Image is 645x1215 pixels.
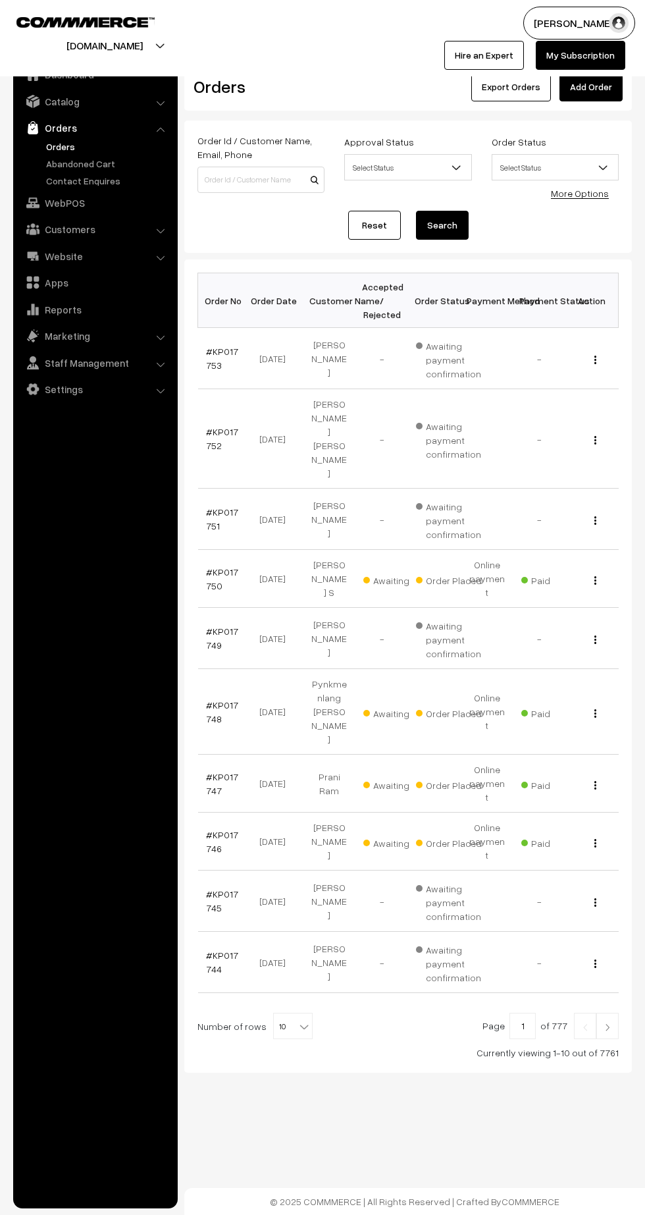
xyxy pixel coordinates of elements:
[344,154,471,180] span: Select Status
[303,871,355,932] td: [PERSON_NAME]
[566,273,619,328] th: Action
[197,167,324,193] input: Order Id / Customer Name / Customer Email / Customer Phone
[536,41,625,70] a: My Subscription
[16,271,173,294] a: Apps
[492,154,619,180] span: Select Status
[43,140,173,153] a: Orders
[303,328,355,389] td: [PERSON_NAME]
[609,13,629,33] img: user
[355,389,408,489] td: -
[16,351,173,375] a: Staff Management
[16,13,132,29] a: COMMMERCE
[594,898,596,907] img: Menu
[513,328,566,389] td: -
[540,1020,567,1031] span: of 777
[513,389,566,489] td: -
[20,29,189,62] button: [DOMAIN_NAME]
[250,871,303,932] td: [DATE]
[408,273,461,328] th: Order Status
[206,626,238,651] a: #KP017749
[303,489,355,550] td: [PERSON_NAME]
[492,156,618,179] span: Select Status
[416,878,482,923] span: Awaiting payment confirmation
[551,188,609,199] a: More Options
[16,116,173,140] a: Orders
[355,489,408,550] td: -
[197,134,324,161] label: Order Id / Customer Name, Email, Phone
[250,755,303,813] td: [DATE]
[594,839,596,848] img: Menu
[303,755,355,813] td: Prani Ram
[513,871,566,932] td: -
[273,1013,313,1039] span: 10
[250,489,303,550] td: [DATE]
[461,550,513,608] td: Online payment
[206,771,238,796] a: #KP017747
[513,608,566,669] td: -
[416,211,469,240] button: Search
[198,273,251,328] th: Order No
[416,416,482,461] span: Awaiting payment confirmation
[594,356,596,364] img: Menu
[250,273,303,328] th: Order Date
[274,1013,312,1040] span: 10
[197,1019,267,1033] span: Number of rows
[416,703,482,720] span: Order Placed
[471,72,551,101] button: Export Orders
[355,871,408,932] td: -
[363,703,429,720] span: Awaiting
[355,328,408,389] td: -
[197,1046,619,1060] div: Currently viewing 1-10 out of 7761
[344,135,414,149] label: Approval Status
[250,389,303,489] td: [DATE]
[43,157,173,171] a: Abandoned Cart
[16,17,155,27] img: COMMMERCE
[345,156,471,179] span: Select Status
[594,635,596,644] img: Menu
[16,324,173,348] a: Marketing
[206,426,238,451] a: #KP017752
[416,570,482,587] span: Order Placed
[43,174,173,188] a: Contact Enquires
[502,1196,559,1207] a: COMMMERCE
[250,669,303,755] td: [DATE]
[16,244,173,268] a: Website
[521,570,587,587] span: Paid
[492,135,546,149] label: Order Status
[206,888,238,913] a: #KP017745
[206,829,238,854] a: #KP017746
[303,389,355,489] td: [PERSON_NAME] [PERSON_NAME]
[363,775,429,792] span: Awaiting
[184,1188,645,1215] footer: © 2025 COMMMERCE | All Rights Reserved | Crafted By
[193,76,323,97] h2: Orders
[250,932,303,993] td: [DATE]
[594,576,596,585] img: Menu
[594,436,596,445] img: Menu
[355,273,408,328] th: Accepted / Rejected
[594,709,596,718] img: Menu
[16,191,173,215] a: WebPOS
[461,755,513,813] td: Online payment
[206,699,238,724] a: #KP017748
[416,833,482,850] span: Order Placed
[521,833,587,850] span: Paid
[250,328,303,389] td: [DATE]
[521,703,587,720] span: Paid
[513,932,566,993] td: -
[16,377,173,401] a: Settings
[250,608,303,669] td: [DATE]
[363,833,429,850] span: Awaiting
[16,298,173,321] a: Reports
[416,497,482,541] span: Awaiting payment confirmation
[579,1023,591,1031] img: Left
[594,959,596,968] img: Menu
[602,1023,613,1031] img: Right
[513,489,566,550] td: -
[416,336,482,381] span: Awaiting payment confirmation
[416,775,482,792] span: Order Placed
[303,608,355,669] td: [PERSON_NAME]
[303,932,355,993] td: [PERSON_NAME]
[16,90,173,113] a: Catalog
[250,813,303,871] td: [DATE]
[206,346,238,371] a: #KP017753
